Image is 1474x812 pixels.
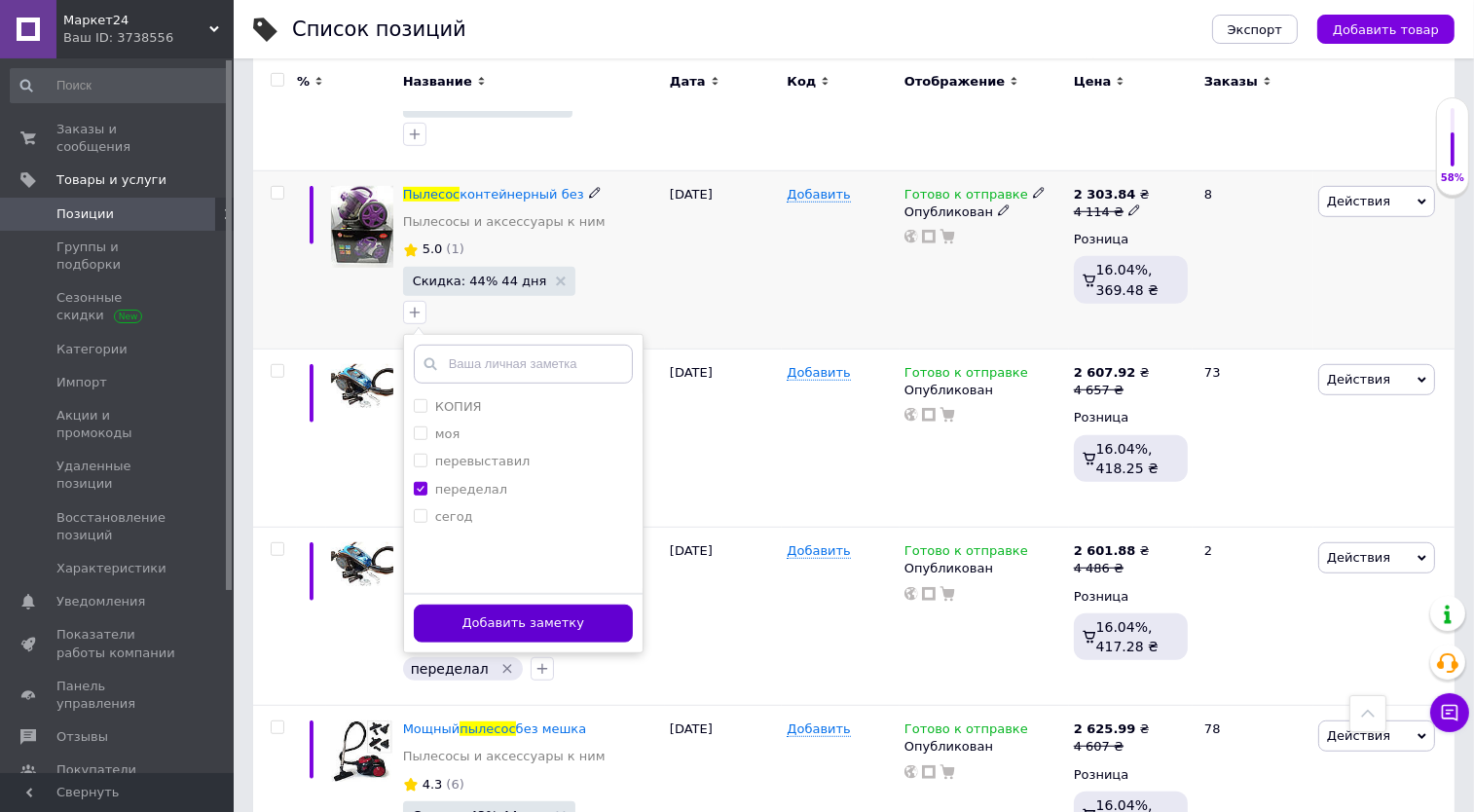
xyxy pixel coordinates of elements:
[665,349,782,527] div: [DATE]
[1074,186,1150,203] div: ₴
[460,721,515,736] span: пылесос
[787,365,850,381] span: Добавить
[1074,409,1188,426] div: Розница
[1228,22,1282,37] span: Экспорт
[1212,15,1298,44] button: Экспорт
[1074,720,1150,738] div: ₴
[435,482,507,497] label: переделал
[1074,231,1188,248] div: Розница
[670,73,706,91] span: Дата
[1193,170,1313,349] div: 8
[1074,73,1112,91] span: Цена
[292,19,466,40] div: Список позиций
[446,241,463,256] span: (1)
[63,12,209,29] span: Маркет24
[56,171,166,189] span: Товары и услуги
[1074,203,1150,221] div: 4 114 ₴
[414,345,633,384] input: Ваша личная заметка
[435,399,482,414] label: КОПИЯ
[1074,738,1150,756] div: 4 607 ₴
[331,186,393,268] img: Пылесос контейнерный без
[787,543,850,559] span: Добавить
[56,728,108,746] span: Отзывы
[904,73,1005,91] span: Отображение
[403,213,606,231] a: Пылесосы и аксессуары к ним
[1193,349,1313,527] div: 73
[904,203,1064,221] div: Опубликован
[904,560,1064,577] div: Опубликован
[904,738,1064,756] div: Опубликован
[403,721,461,736] span: Мощный
[411,661,489,677] span: переделал
[904,187,1028,207] span: Готово к отправке
[1074,382,1150,399] div: 4 657 ₴
[10,68,230,103] input: Поиск
[1074,187,1136,202] b: 2 303.84
[904,543,1028,564] span: Готово к отправке
[787,187,850,203] span: Добавить
[1074,766,1188,784] div: Розница
[1074,542,1150,560] div: ₴
[56,593,145,610] span: Уведомления
[1074,560,1150,577] div: 4 486 ₴
[435,509,473,524] label: сегод
[1074,364,1150,382] div: ₴
[413,275,547,287] span: Скидка: 44% 44 дня
[56,509,180,544] span: Восстановление позиций
[56,560,166,577] span: Характеристики
[403,187,584,202] a: Пылесосконтейнерный без
[423,241,443,256] span: 5.0
[1193,528,1313,706] div: 2
[1204,73,1258,91] span: Заказы
[787,73,816,91] span: Код
[414,605,633,643] button: Добавить заметку
[499,661,515,677] svg: Удалить метку
[403,73,472,91] span: Название
[1074,721,1136,736] b: 2 625.99
[787,721,850,737] span: Добавить
[56,239,180,274] span: Группы и подборки
[331,542,393,586] img: Контейнерный пылесос 4000 Вт
[1074,588,1188,606] div: Розница
[665,528,782,706] div: [DATE]
[56,626,180,661] span: Показатели работы компании
[446,777,463,792] span: (6)
[56,289,180,324] span: Сезонные скидки
[56,407,180,442] span: Акции и промокоды
[56,678,180,713] span: Панель управления
[1074,365,1136,380] b: 2 607.92
[423,777,443,792] span: 4.3
[904,721,1028,742] span: Готово к отправке
[297,73,310,91] span: %
[460,187,583,202] span: контейнерный без
[1430,693,1469,732] button: Чат с покупателем
[904,382,1064,399] div: Опубликован
[56,205,114,223] span: Позиции
[904,365,1028,386] span: Готово к отправке
[1327,194,1390,208] span: Действия
[56,761,136,779] span: Покупатели
[665,170,782,349] div: [DATE]
[56,374,107,391] span: Импорт
[56,341,128,358] span: Категории
[1437,171,1468,185] div: 58%
[1096,262,1159,297] span: 16.04%, 369.48 ₴
[1327,550,1390,565] span: Действия
[516,721,587,736] span: без мешка
[1327,728,1390,743] span: Действия
[435,426,461,441] label: моя
[331,364,393,408] img: Мощный пылесос
[1074,543,1136,558] b: 2 601.88
[1096,619,1159,654] span: 16.04%, 417.28 ₴
[403,748,606,765] a: Пылесосы и аксессуары к ним
[1317,15,1455,44] button: Добавить товар
[1096,441,1159,476] span: 16.04%, 418.25 ₴
[403,187,461,202] span: Пылесос
[56,458,180,493] span: Удаленные позиции
[403,721,587,736] a: Мощныйпылесосбез мешка
[435,454,531,468] label: перевыставил
[1333,22,1439,37] span: Добавить товар
[331,720,393,782] img: Мощный пылесос без мешка
[63,29,234,47] div: Ваш ID: 3738556
[1327,372,1390,387] span: Действия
